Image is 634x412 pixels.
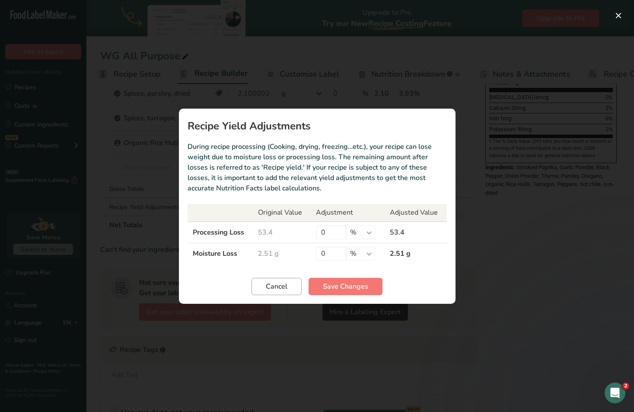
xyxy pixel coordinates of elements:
span: 2 [622,383,629,389]
td: 53.4 [253,222,311,243]
span: Cancel [266,281,287,292]
button: Save Changes [309,278,382,295]
h1: Recipe Yield Adjustments [188,121,447,131]
td: Processing Loss [188,222,253,243]
td: 2.51 g [253,243,311,264]
td: Moisture Loss [188,243,253,264]
th: Original Value [253,204,311,222]
th: Adjustment [311,204,385,222]
iframe: Intercom live chat [605,383,625,403]
td: 2.51 g [385,243,446,264]
span: Save Changes [323,281,368,292]
td: 53.4 [385,222,446,243]
button: Cancel [252,278,302,295]
p: During recipe processing (Cooking, drying, freezing…etc.), your recipe can lose weight due to moi... [188,142,447,193]
th: Adjusted Value [385,204,446,222]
